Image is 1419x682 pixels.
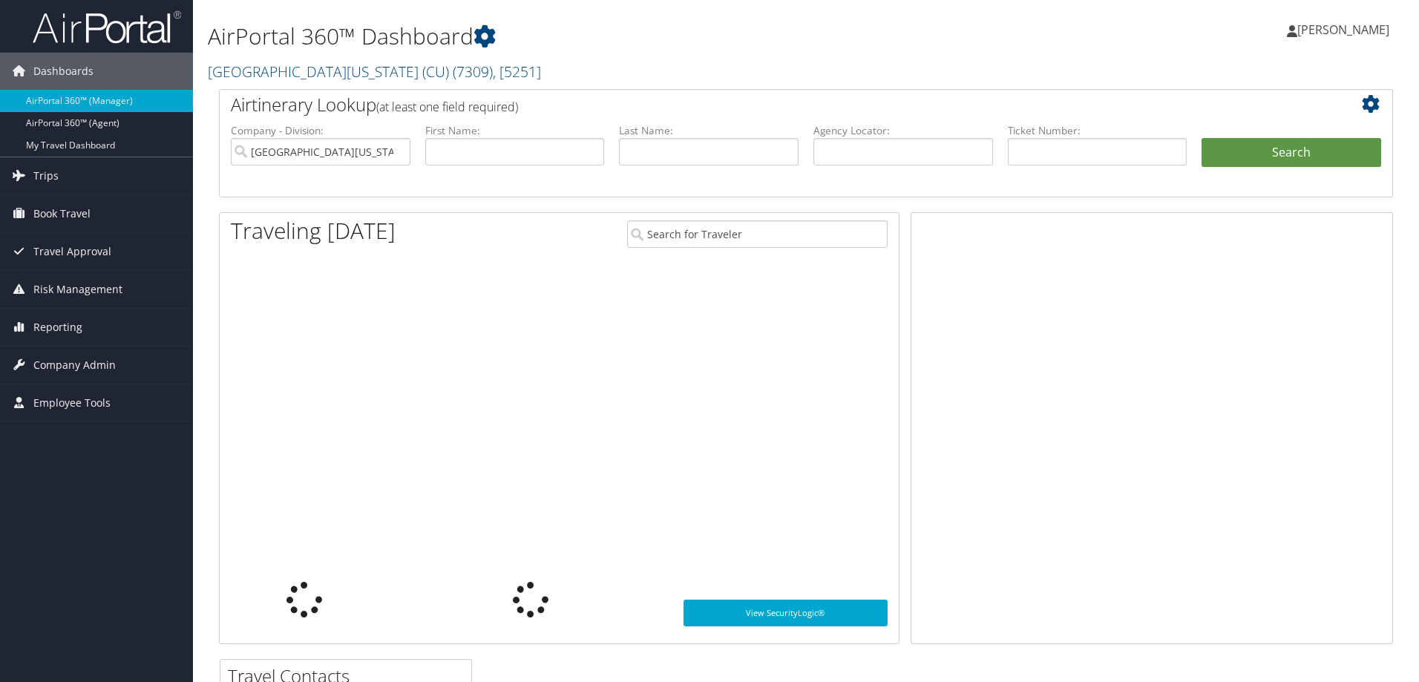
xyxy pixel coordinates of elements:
[33,157,59,194] span: Trips
[493,62,541,82] span: , [ 5251 ]
[684,600,888,626] a: View SecurityLogic®
[231,92,1283,117] h2: Airtinerary Lookup
[33,347,116,384] span: Company Admin
[1202,138,1381,168] button: Search
[33,53,94,90] span: Dashboards
[208,62,541,82] a: [GEOGRAPHIC_DATA][US_STATE] (CU)
[208,21,1006,52] h1: AirPortal 360™ Dashboard
[1008,123,1187,138] label: Ticket Number:
[813,123,993,138] label: Agency Locator:
[425,123,605,138] label: First Name:
[1287,7,1404,52] a: [PERSON_NAME]
[33,384,111,422] span: Employee Tools
[453,62,493,82] span: ( 7309 )
[33,271,122,308] span: Risk Management
[619,123,799,138] label: Last Name:
[33,10,181,45] img: airportal-logo.png
[33,195,91,232] span: Book Travel
[33,309,82,346] span: Reporting
[376,99,518,115] span: (at least one field required)
[33,233,111,270] span: Travel Approval
[231,123,410,138] label: Company - Division:
[231,215,396,246] h1: Traveling [DATE]
[1297,22,1389,38] span: [PERSON_NAME]
[627,220,888,248] input: Search for Traveler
